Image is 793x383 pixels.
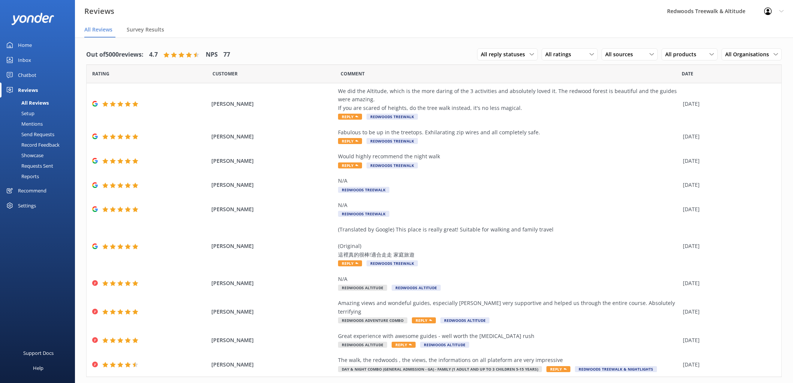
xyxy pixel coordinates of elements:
[338,366,542,372] span: Day & Night Combo (General Admission - GA) - Family (1 Adult and up to 3 Children 5-15 years)
[546,366,570,372] span: Reply
[392,285,441,291] span: Redwoods Altitude
[4,98,49,108] div: All Reviews
[683,205,772,213] div: [DATE]
[338,128,679,137] div: Fabulous to be up in the treetops. Exhilarating zip wires and all completely safe.
[211,279,334,287] span: [PERSON_NAME]
[33,360,43,375] div: Help
[392,342,416,348] span: Reply
[683,336,772,344] div: [DATE]
[4,140,75,150] a: Record Feedback
[338,201,679,209] div: N/A
[92,70,109,77] span: Date
[338,342,387,348] span: Redwoods Altitude
[4,119,75,129] a: Mentions
[4,129,75,140] a: Send Requests
[211,336,334,344] span: [PERSON_NAME]
[367,162,418,168] span: Redwoods Treewalk
[211,100,334,108] span: [PERSON_NAME]
[18,198,36,213] div: Settings
[683,100,772,108] div: [DATE]
[338,299,679,316] div: Amazing views and wondeful guides, especially [PERSON_NAME] very supportive and helped us through...
[4,161,53,171] div: Requests Sent
[211,308,334,316] span: [PERSON_NAME]
[683,279,772,287] div: [DATE]
[338,152,679,161] div: Would highly recommend the night walk
[338,177,679,185] div: N/A
[211,132,334,141] span: [PERSON_NAME]
[338,275,679,283] div: N/A
[683,132,772,141] div: [DATE]
[338,285,387,291] span: Redwoods Altitude
[682,70,693,77] span: Date
[665,50,701,59] span: All products
[4,119,43,129] div: Mentions
[338,356,679,364] div: The walk, the redwoods , the views, the informations on all plateform are very impressive
[338,114,362,120] span: Reply
[338,162,362,168] span: Reply
[206,50,218,60] h4: NPS
[11,13,54,25] img: yonder-white-logo.png
[211,157,334,165] span: [PERSON_NAME]
[605,50,637,59] span: All sources
[86,50,144,60] h4: Out of 5000 reviews:
[127,26,164,33] span: Survey Results
[338,187,389,193] span: Redwoods Treewalk
[338,87,679,112] div: We did the Altitude, which is the more daring of the 3 activities and absolutely loved it. The re...
[338,260,362,266] span: Reply
[4,161,75,171] a: Requests Sent
[481,50,530,59] span: All reply statuses
[211,205,334,213] span: [PERSON_NAME]
[545,50,576,59] span: All ratings
[84,5,114,17] h3: Reviews
[367,138,418,144] span: Redwoods Treewalk
[18,183,46,198] div: Recommend
[4,140,60,150] div: Record Feedback
[338,211,389,217] span: Redwoods Treewalk
[683,242,772,250] div: [DATE]
[683,360,772,369] div: [DATE]
[4,171,75,182] a: Reports
[18,68,36,83] div: Chatbot
[18,53,31,68] div: Inbox
[149,50,158,60] h4: 4.7
[18,83,38,98] div: Reviews
[211,242,334,250] span: [PERSON_NAME]
[338,332,679,340] div: Great experience with awesome guides - well worth the [MEDICAL_DATA] rush
[4,98,75,108] a: All Reviews
[4,150,75,161] a: Showcase
[338,138,362,144] span: Reply
[412,317,436,323] span: Reply
[4,150,43,161] div: Showcase
[84,26,112,33] span: All Reviews
[4,108,34,119] div: Setup
[420,342,469,348] span: Redwoods Altitude
[4,108,75,119] a: Setup
[683,308,772,316] div: [DATE]
[440,317,489,323] span: Redwoods Altitude
[338,317,407,323] span: Redwoods Adventure Combo
[367,260,418,266] span: Redwoods Treewalk
[212,70,238,77] span: Date
[4,129,54,140] div: Send Requests
[223,50,230,60] h4: 77
[338,225,679,259] div: (Translated by Google) This place is really great! Suitable for walking and family travel (Origin...
[575,366,657,372] span: Redwoods Treewalk & Nightlights
[341,70,365,77] span: Question
[725,50,774,59] span: All Organisations
[18,38,32,53] div: Home
[211,181,334,189] span: [PERSON_NAME]
[683,181,772,189] div: [DATE]
[683,157,772,165] div: [DATE]
[211,360,334,369] span: [PERSON_NAME]
[367,114,418,120] span: Redwoods Treewalk
[23,345,54,360] div: Support Docs
[4,171,39,182] div: Reports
